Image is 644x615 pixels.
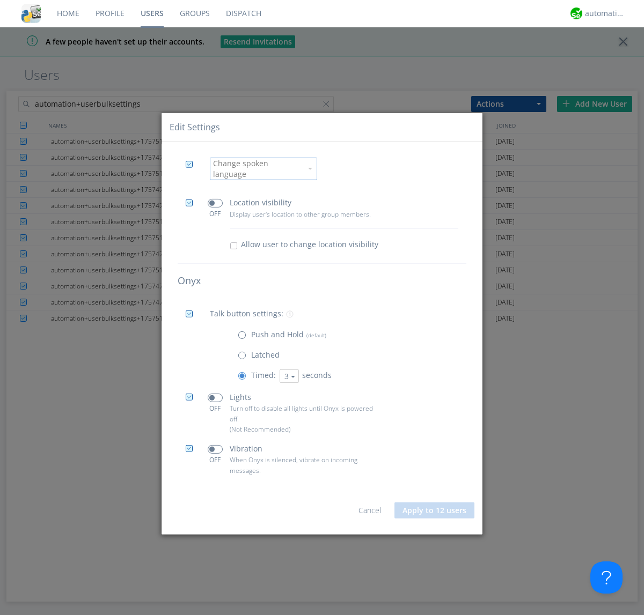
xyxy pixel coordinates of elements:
p: (Not Recommended) [230,424,378,434]
p: Latched [251,349,280,361]
a: Cancel [358,505,381,515]
div: OFF [203,404,227,413]
img: cddb5a64eb264b2086981ab96f4c1ba7 [21,4,41,23]
p: Timed: [251,369,276,381]
p: When Onyx is silenced, vibrate on incoming messages. [230,455,378,475]
img: caret-down-sm.svg [308,168,312,170]
span: (default) [304,331,326,338]
div: OFF [203,209,227,218]
div: OFF [203,455,227,464]
img: d2d01cd9b4174d08988066c6d424eccd [570,8,582,19]
div: Edit Settings [170,121,220,133]
h4: Onyx [178,276,466,286]
button: 3 [280,369,299,383]
p: Talk button settings: [210,308,283,320]
p: Display user's location to other group members. [230,209,378,219]
div: automation+atlas [585,8,625,19]
p: Lights [230,391,251,403]
p: Push and Hold [251,328,326,340]
span: seconds [302,370,332,380]
span: Allow user to change location visibility [241,239,378,250]
p: Turn off to disable all lights until Onyx is powered off. [230,403,378,424]
p: Vibration [230,443,262,455]
div: Change spoken language [213,158,302,180]
p: Location visibility [230,197,291,209]
button: Apply to 12 users [394,502,474,518]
